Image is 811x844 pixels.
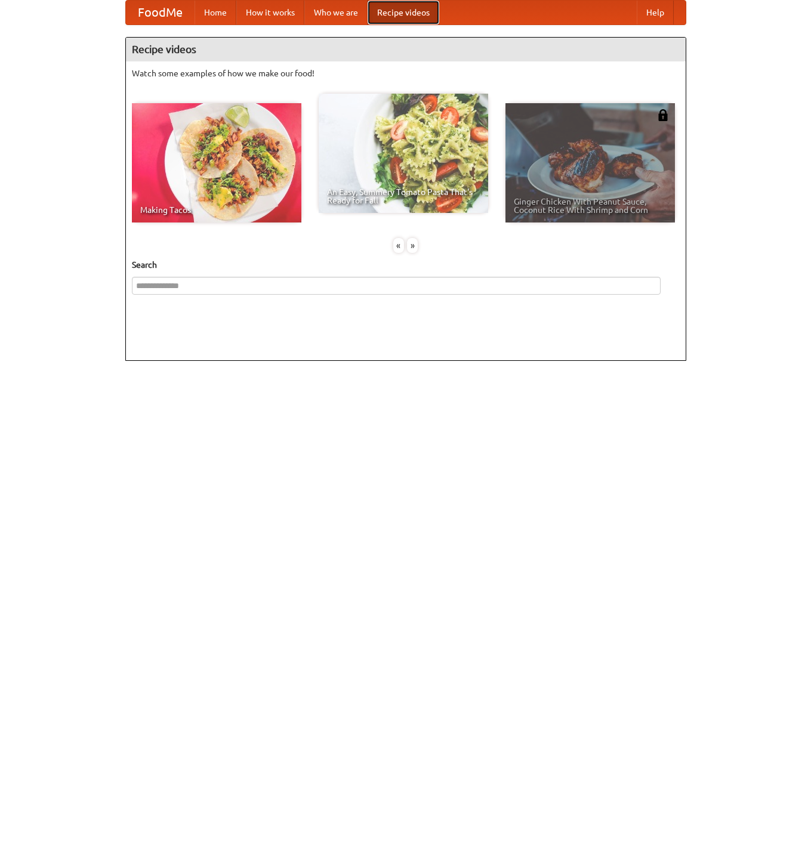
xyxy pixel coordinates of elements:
span: An Easy, Summery Tomato Pasta That's Ready for Fall [327,188,480,205]
div: « [393,238,404,253]
div: » [407,238,418,253]
a: FoodMe [126,1,195,24]
a: Help [637,1,674,24]
a: How it works [236,1,304,24]
a: Making Tacos [132,103,301,222]
p: Watch some examples of how we make our food! [132,67,680,79]
img: 483408.png [657,109,669,121]
a: Recipe videos [368,1,439,24]
a: Home [195,1,236,24]
h5: Search [132,259,680,271]
a: Who we are [304,1,368,24]
span: Making Tacos [140,206,293,214]
a: An Easy, Summery Tomato Pasta That's Ready for Fall [319,94,488,213]
h4: Recipe videos [126,38,686,61]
